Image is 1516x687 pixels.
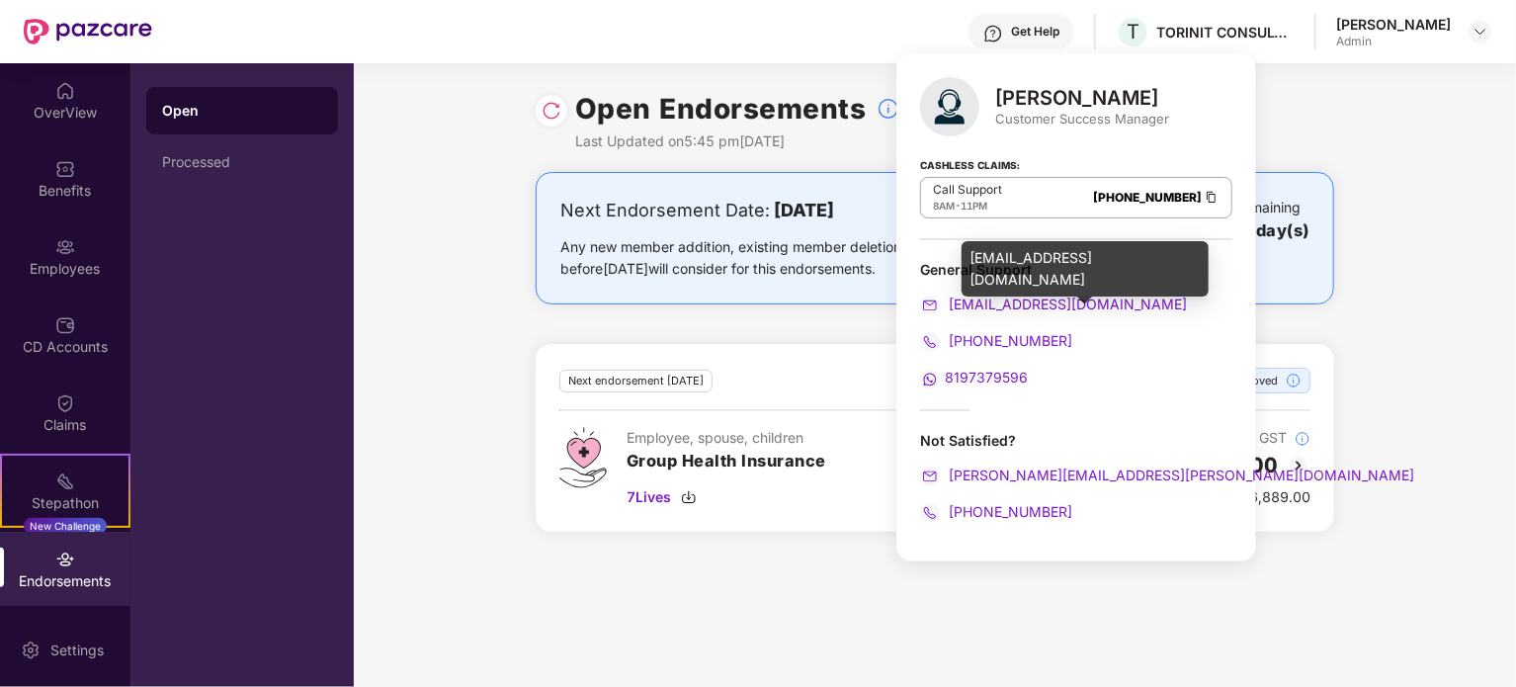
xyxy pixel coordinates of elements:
[681,489,697,505] img: svg+xml;base64,PHN2ZyBpZD0iRG93bmxvYWQtMzJ4MzIiIHhtbG5zPSJodHRwOi8vd3d3LnczLm9yZy8yMDAwL3N2ZyIgd2...
[962,241,1209,297] div: [EMAIL_ADDRESS][DOMAIN_NAME]
[995,86,1169,110] div: [PERSON_NAME]
[933,200,955,212] span: 8AM
[55,81,75,101] img: svg+xml;base64,PHN2ZyBpZD0iSG9tZSIgeG1sbnM9Imh0dHA6Ly93d3cudzMub3JnLzIwMDAvc3ZnIiB3aWR0aD0iMjAiIG...
[945,296,1187,312] span: [EMAIL_ADDRESS][DOMAIN_NAME]
[1295,431,1310,447] img: svg+xml;base64,PHN2ZyBpZD0iSW5mb18tXzMyeDMyIiBkYXRhLW5hbWU9IkluZm8gLSAzMngzMiIgeG1sbnM9Imh0dHA6Ly...
[920,370,940,389] img: svg+xml;base64,PHN2ZyB4bWxucz0iaHR0cDovL3d3dy53My5vcmcvMjAwMC9zdmciIHdpZHRoPSIyMCIgaGVpZ2h0PSIyMC...
[920,296,940,315] img: svg+xml;base64,PHN2ZyB4bWxucz0iaHR0cDovL3d3dy53My5vcmcvMjAwMC9zdmciIHdpZHRoPSIyMCIgaGVpZ2h0PSIyMC...
[933,182,1002,198] p: Call Support
[1336,15,1451,34] div: [PERSON_NAME]
[55,472,75,491] img: svg+xml;base64,PHN2ZyB4bWxucz0iaHR0cDovL3d3dy53My5vcmcvMjAwMC9zdmciIHdpZHRoPSIyMSIgaGVpZ2h0PSIyMC...
[1127,20,1139,43] span: T
[627,427,826,449] div: Employee, spouse, children
[560,197,1048,224] div: Next Endorsement Date:
[24,19,152,44] img: New Pazcare Logo
[542,101,561,121] img: svg+xml;base64,PHN2ZyBpZD0iUmVsb2FkLTMyeDMyIiB4bWxucz0iaHR0cDovL3d3dy53My5vcmcvMjAwMC9zdmciIHdpZH...
[575,87,867,130] h1: Open Endorsements
[945,369,1028,386] span: 8197379596
[1233,218,1309,244] h3: 28 day(s)
[920,467,940,486] img: svg+xml;base64,PHN2ZyB4bWxucz0iaHR0cDovL3d3dy53My5vcmcvMjAwMC9zdmciIHdpZHRoPSIyMCIgaGVpZ2h0PSIyMC...
[55,159,75,179] img: svg+xml;base64,PHN2ZyBpZD0iQmVuZWZpdHMiIHhtbG5zPSJodHRwOi8vd3d3LnczLm9yZy8yMDAwL3N2ZyIgd2lkdGg9Ij...
[162,101,322,121] div: Open
[995,110,1169,128] div: Customer Success Manager
[1156,23,1295,42] div: TORINIT CONSULTING SERVICES PRIVATE LIMITED
[933,198,1002,214] div: -
[920,77,979,136] img: svg+xml;base64,PHN2ZyB4bWxucz0iaHR0cDovL3d3dy53My5vcmcvMjAwMC9zdmciIHhtbG5zOnhsaW5rPSJodHRwOi8vd3...
[945,332,1072,349] span: [PHONE_NUMBER]
[559,370,713,392] div: Next endorsement [DATE]
[920,260,1232,279] div: General Support
[774,200,834,220] b: [DATE]
[1220,197,1309,244] div: Remaining
[24,518,107,534] div: New Challenge
[162,154,322,170] div: Processed
[55,550,75,569] img: svg+xml;base64,PHN2ZyBpZD0iRW5kb3JzZW1lbnRzIiB4bWxucz0iaHR0cDovL3d3dy53My5vcmcvMjAwMC9zdmciIHdpZH...
[920,260,1232,389] div: General Support
[920,369,1028,386] a: 8197379596
[1093,190,1202,205] a: [PHONE_NUMBER]
[559,427,607,488] img: svg+xml;base64,PHN2ZyB4bWxucz0iaHR0cDovL3d3dy53My5vcmcvMjAwMC9zdmciIHdpZHRoPSI0Ny43MTQiIGhlaWdodD...
[920,503,940,523] img: svg+xml;base64,PHN2ZyB4bWxucz0iaHR0cDovL3d3dy53My5vcmcvMjAwMC9zdmciIHdpZHRoPSIyMCIgaGVpZ2h0PSIyMC...
[945,467,1414,483] span: [PERSON_NAME][EMAIL_ADDRESS][PERSON_NAME][DOMAIN_NAME]
[1204,189,1220,206] img: Clipboard Icon
[920,431,1232,523] div: Not Satisfied?
[877,97,900,121] img: svg+xml;base64,PHN2ZyBpZD0iSW5mb18tXzMyeDMyIiBkYXRhLW5hbWU9IkluZm8gLSAzMngzMiIgeG1sbnM9Imh0dHA6Ly...
[945,503,1072,520] span: [PHONE_NUMBER]
[1336,34,1451,49] div: Admin
[920,332,940,352] img: svg+xml;base64,PHN2ZyB4bWxucz0iaHR0cDovL3d3dy53My5vcmcvMjAwMC9zdmciIHdpZHRoPSIyMCIgaGVpZ2h0PSIyMC...
[44,641,110,660] div: Settings
[1011,24,1059,40] div: Get Help
[55,315,75,335] img: svg+xml;base64,PHN2ZyBpZD0iQ0RfQWNjb3VudHMiIGRhdGEtbmFtZT0iQ0QgQWNjb3VudHMiIHhtbG5zPSJodHRwOi8vd3...
[627,486,671,508] span: 7 Lives
[920,332,1072,349] a: [PHONE_NUMBER]
[1287,454,1310,477] img: svg+xml;base64,PHN2ZyBpZD0iQmFjay0yMHgyMCIgeG1sbnM9Imh0dHA6Ly93d3cudzMub3JnLzIwMDAvc3ZnIiB3aWR0aD...
[983,24,1003,43] img: svg+xml;base64,PHN2ZyBpZD0iSGVscC0zMngzMiIgeG1sbnM9Imh0dHA6Ly93d3cudzMub3JnLzIwMDAvc3ZnIiB3aWR0aD...
[1473,24,1488,40] img: svg+xml;base64,PHN2ZyBpZD0iRHJvcGRvd24tMzJ4MzIiIHhtbG5zPSJodHRwOi8vd3d3LnczLm9yZy8yMDAwL3N2ZyIgd2...
[560,236,1048,280] div: Any new member addition, existing member deletion/modification before [DATE] will consider for th...
[920,467,1414,483] a: [PERSON_NAME][EMAIL_ADDRESS][PERSON_NAME][DOMAIN_NAME]
[55,393,75,413] img: svg+xml;base64,PHN2ZyBpZD0iQ2xhaW0iIHhtbG5zPSJodHRwOi8vd3d3LnczLm9yZy8yMDAwL3N2ZyIgd2lkdGg9IjIwIi...
[575,130,900,152] div: Last Updated on 5:45 pm[DATE]
[920,153,1020,175] strong: Cashless Claims:
[55,237,75,257] img: svg+xml;base64,PHN2ZyBpZD0iRW1wbG95ZWVzIiB4bWxucz0iaHR0cDovL3d3dy53My5vcmcvMjAwMC9zdmciIHdpZHRoPS...
[920,503,1072,520] a: [PHONE_NUMBER]
[920,431,1232,450] div: Not Satisfied?
[627,449,826,474] h3: Group Health Insurance
[1286,373,1302,388] img: svg+xml;base64,PHN2ZyBpZD0iSW5mb18tXzMyeDMyIiBkYXRhLW5hbWU9IkluZm8gLSAzMngzMiIgeG1sbnM9Imh0dHA6Ly...
[2,493,128,513] div: Stepathon
[961,200,987,212] span: 11PM
[920,296,1187,312] a: [EMAIL_ADDRESS][DOMAIN_NAME]
[21,641,41,660] img: svg+xml;base64,PHN2ZyBpZD0iU2V0dGluZy0yMHgyMCIgeG1sbnM9Imh0dHA6Ly93d3cudzMub3JnLzIwMDAvc3ZnIiB3aW...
